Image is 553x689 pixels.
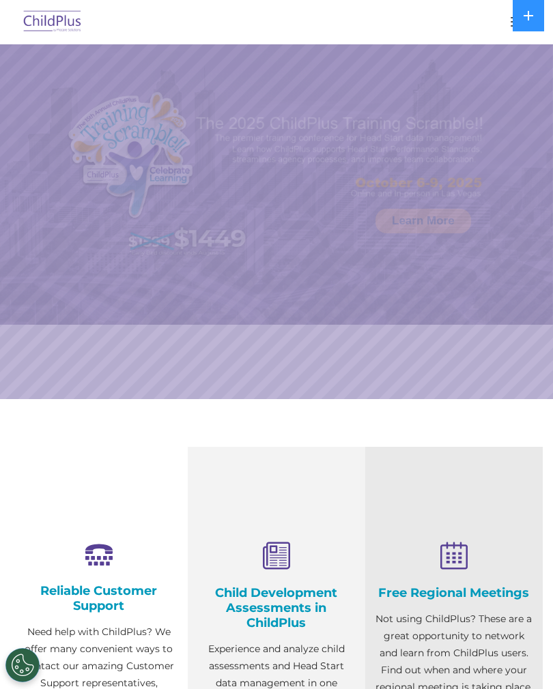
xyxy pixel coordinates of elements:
h4: Child Development Assessments in ChildPlus [198,585,355,630]
img: ChildPlus by Procare Solutions [20,6,85,38]
button: Cookies Settings [5,648,40,682]
h4: Free Regional Meetings [375,585,533,600]
h4: Reliable Customer Support [20,583,178,613]
a: Learn More [375,209,471,233]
